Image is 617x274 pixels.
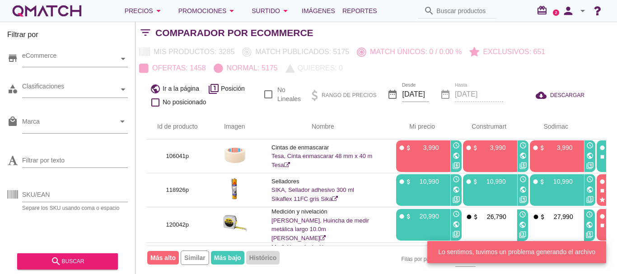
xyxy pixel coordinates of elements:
p: 10,990 [412,177,439,186]
i: filter_5 [519,162,527,169]
i: access_time [519,211,526,218]
i: public [519,152,527,159]
span: Más alto [147,251,179,265]
i: fiber_manual_record [532,144,539,151]
p: Cintas de enmascarar [271,143,374,152]
i: filter_2 [453,231,460,238]
i: filter_5 [453,196,460,203]
i: arrow_drop_down [153,5,164,16]
i: stop [599,187,606,194]
span: Ir a la página [163,84,199,93]
i: arrow_drop_down [117,116,128,127]
div: Filas por página [311,246,476,272]
th: Id de producto: Not sorted. [146,114,209,139]
th: Nombre: Not sorted. [261,114,385,139]
i: stop [599,222,606,229]
button: Normal: 5175 [210,60,282,76]
button: Match únicos: 0 / 0.00 % [353,44,466,60]
p: 26,790 [479,212,506,221]
i: access_time [453,176,460,183]
i: redeem [537,5,551,16]
i: attach_money [606,187,612,194]
span: Reportes [342,5,377,16]
i: attach_money [539,178,546,185]
i: filter_6 [453,162,460,169]
button: Surtido [244,2,298,20]
i: attach_money [606,178,612,185]
th: Construmart: Not sorted. Activate to sort ascending. [452,114,519,139]
i: store [7,53,18,64]
span: No posicionado [163,98,206,107]
p: Medición y nivelación [271,243,374,252]
i: arrow_drop_down [577,5,588,16]
p: 3,990 [479,143,506,152]
th: Mi precio: Not sorted. Activate to sort ascending. [385,114,452,139]
p: 118926p [157,186,198,195]
i: attach_money [405,213,412,220]
p: Selladores [271,177,374,186]
input: Desde [402,87,429,102]
img: 106041p_15.jpg [220,144,249,166]
div: Promociones [178,5,238,16]
button: Promociones [171,2,245,20]
h3: Filtrar por [7,29,128,44]
span: Similar [181,251,209,265]
i: filter_5 [586,231,593,238]
a: 2 [553,9,559,16]
button: Exclusivos: 651 [466,44,549,60]
i: attach_money [405,144,412,151]
i: attach_money [472,178,479,185]
i: attach_money [606,144,612,151]
i: public [519,221,526,228]
i: fiber_manual_record [398,178,405,185]
span: DESCARGAR [550,91,584,99]
i: fiber_manual_record [465,178,472,185]
label: No Lineales [277,85,301,103]
a: Tesa, Cinta enmascarar 48 mm x 40 m Tesa [271,153,372,168]
i: stop [599,153,606,160]
th: Sodimac: Not sorted. Activate to sort ascending. [519,114,586,139]
i: access_time [586,176,594,183]
i: category [7,84,18,94]
div: Lo sentimos, tuvimos un problema generando el archivo [427,241,606,263]
img: 118926p_15.jpg [220,177,249,200]
i: attach_money [606,196,612,203]
p: 106041p [157,152,198,161]
i: attach_money [539,144,546,151]
a: SIKA, Sellador adhesivo 300 ml Sikaflex 11FC gris Sika [271,186,354,202]
i: fiber_manual_record [398,213,405,220]
i: access_time [453,210,460,218]
span: Histórico [246,251,280,265]
span: Imágenes [302,5,335,16]
i: filter_3 [519,231,526,238]
i: attach_money [606,222,612,229]
i: fiber_manual_record [533,214,539,220]
i: public [453,186,460,193]
input: Buscar productos [436,4,491,18]
i: fiber_manual_record [466,214,472,220]
p: Ofertas: 1458 [149,63,206,74]
i: date_range [387,89,398,100]
div: buscar [24,256,111,267]
img: 120042p_15.jpg [220,212,250,235]
i: access_time [519,142,527,149]
th: Imagen: Not sorted. [209,114,261,139]
text: 2 [555,10,557,14]
p: Medición y nivelación [271,207,374,216]
i: filter_list [136,33,155,33]
i: access_time [519,176,527,183]
i: public [453,221,460,228]
a: white-qmatch-logo [11,2,83,20]
i: public [150,84,161,94]
i: fiber_manual_record [599,144,606,151]
i: attach_money [472,144,479,151]
i: arrow_drop_down [226,5,237,16]
a: Imágenes [298,2,339,20]
i: person [559,5,577,17]
i: attach_money [472,214,479,220]
p: Normal: 5175 [223,63,278,74]
a: Reportes [339,2,381,20]
i: public [586,152,594,159]
p: 27,990 [546,212,573,221]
